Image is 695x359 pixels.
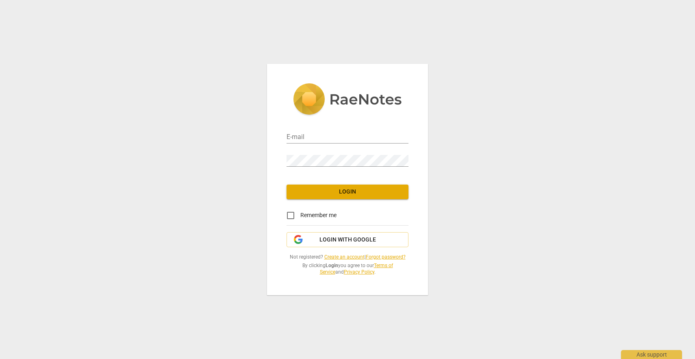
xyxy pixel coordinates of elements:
b: Login [326,263,338,268]
a: Forgot password? [366,254,406,260]
span: Login with Google [319,236,376,244]
span: Remember me [300,211,337,220]
div: Ask support [621,350,682,359]
button: Login with Google [287,232,408,248]
button: Login [287,185,408,199]
a: Create an account [324,254,365,260]
a: Terms of Service [320,263,393,275]
span: Not registered? | [287,254,408,261]
span: By clicking you agree to our and . [287,262,408,276]
a: Privacy Policy [344,269,374,275]
img: 5ac2273c67554f335776073100b6d88f.svg [293,83,402,117]
span: Login [293,188,402,196]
